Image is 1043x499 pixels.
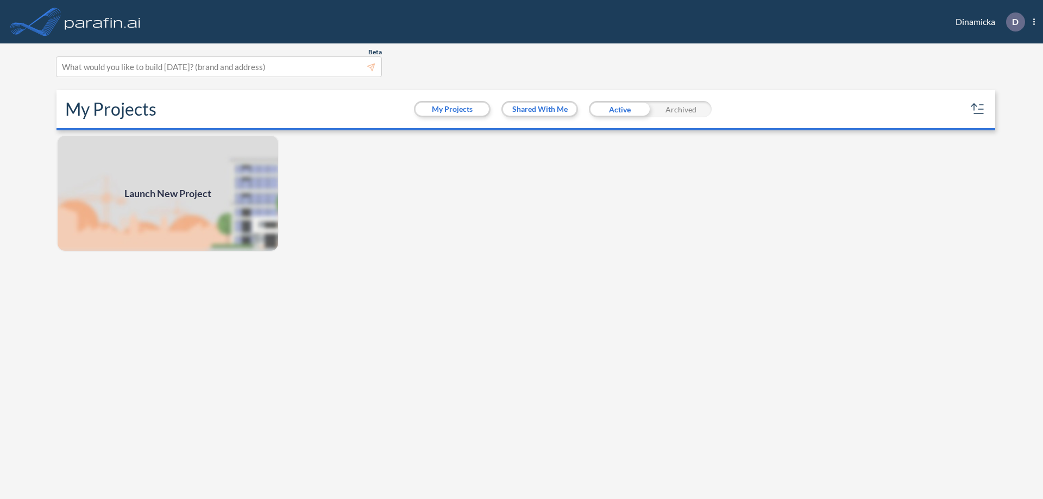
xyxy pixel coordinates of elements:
[56,135,279,252] a: Launch New Project
[56,135,279,252] img: add
[62,11,143,33] img: logo
[589,101,650,117] div: Active
[650,101,712,117] div: Archived
[124,186,211,201] span: Launch New Project
[368,48,382,56] span: Beta
[969,100,987,118] button: sort
[65,99,156,119] h2: My Projects
[939,12,1035,31] div: Dinamicka
[1012,17,1019,27] p: D
[503,103,576,116] button: Shared With Me
[416,103,489,116] button: My Projects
